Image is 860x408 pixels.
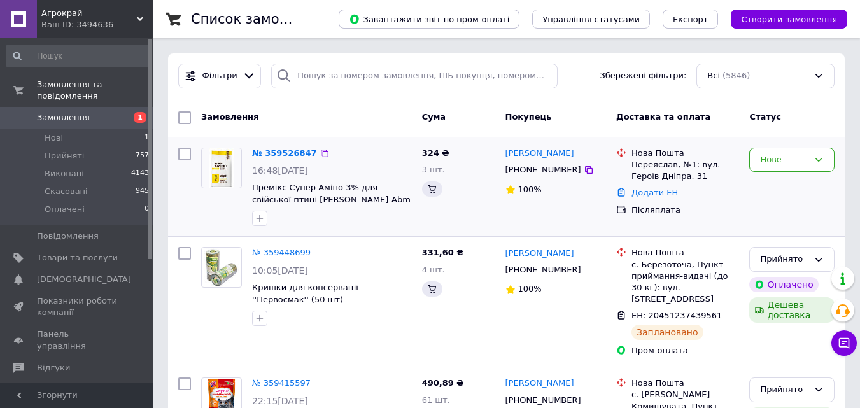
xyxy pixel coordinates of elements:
span: Збережені фільтри: [600,70,686,82]
span: Доставка та оплата [616,112,710,122]
div: Нова Пошта [631,148,739,159]
span: Замовлення [201,112,258,122]
div: Пром-оплата [631,345,739,356]
span: Нові [45,132,63,144]
a: Кришки для консервації ''Первосмак'' (50 шт) [252,283,358,304]
div: Прийнято [760,253,808,266]
button: Управління статусами [532,10,650,29]
span: 3 шт. [422,165,445,174]
span: Статус [749,112,781,122]
a: [PERSON_NAME] [505,148,574,160]
a: Премікс Супер Аміно 3% для свійської птиці [PERSON_NAME]-Abm [252,183,411,204]
div: Переяслав, №1: вул. Героїв Дніпра, 31 [631,159,739,182]
span: 945 [136,186,149,197]
a: № 359526847 [252,148,317,158]
h1: Список замовлень [191,11,320,27]
div: Оплачено [749,277,818,292]
span: Показники роботи компанії [37,295,118,318]
button: Створити замовлення [731,10,847,29]
a: № 359448699 [252,248,311,257]
span: ЕН: 20451237439561 [631,311,722,320]
span: Агрокрай [41,8,137,19]
span: 1 [145,132,149,144]
span: Відгуки [37,362,70,374]
div: [PHONE_NUMBER] [503,162,584,178]
a: Створити замовлення [718,14,847,24]
div: [PHONE_NUMBER] [503,262,584,278]
span: Оплачені [45,204,85,215]
span: 324 ₴ [422,148,449,158]
button: Експорт [663,10,719,29]
span: 16:48[DATE] [252,165,308,176]
span: 0 [145,204,149,215]
a: № 359415597 [252,378,311,388]
div: Післяплата [631,204,739,216]
a: Фото товару [201,247,242,288]
button: Завантажити звіт по пром-оплаті [339,10,519,29]
div: Ваш ID: 3494636 [41,19,153,31]
span: Товари та послуги [37,252,118,264]
div: Прийнято [760,383,808,397]
span: 1 [134,112,146,123]
span: Замовлення [37,112,90,123]
input: Пошук за номером замовлення, ПІБ покупця, номером телефону, Email, номером накладної [271,64,557,88]
img: Фото товару [204,248,239,287]
div: Нова Пошта [631,377,739,389]
span: Експорт [673,15,708,24]
span: (5846) [723,71,750,80]
span: Всі [707,70,720,82]
input: Пошук [6,45,150,67]
span: Створити замовлення [741,15,837,24]
span: Фільтри [202,70,237,82]
span: 100% [518,284,542,293]
span: Покупець [505,112,552,122]
button: Чат з покупцем [831,330,857,356]
a: [PERSON_NAME] [505,377,574,390]
a: Фото товару [201,148,242,188]
div: с. Березоточа, Пункт приймання-видачі (до 30 кг): вул. [STREET_ADDRESS] [631,259,739,306]
span: Замовлення та повідомлення [37,79,153,102]
span: 10:05[DATE] [252,265,308,276]
a: [PERSON_NAME] [505,248,574,260]
span: Скасовані [45,186,88,197]
span: 331,60 ₴ [422,248,464,257]
span: [DEMOGRAPHIC_DATA] [37,274,131,285]
span: Виконані [45,168,84,179]
span: 61 шт. [422,395,450,405]
img: Фото товару [209,148,234,188]
div: Нова Пошта [631,247,739,258]
a: Додати ЕН [631,188,678,197]
span: Повідомлення [37,230,99,242]
span: Прийняті [45,150,84,162]
span: 4143 [131,168,149,179]
span: 757 [136,150,149,162]
span: Управління статусами [542,15,640,24]
span: 22:15[DATE] [252,396,308,406]
span: Панель управління [37,328,118,351]
div: Дешева доставка [749,297,835,323]
span: 4 шт. [422,265,445,274]
span: Cума [422,112,446,122]
div: Нове [760,153,808,167]
span: 490,89 ₴ [422,378,464,388]
span: 100% [518,185,542,194]
span: Завантажити звіт по пром-оплаті [349,13,509,25]
div: Заплановано [631,325,703,340]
